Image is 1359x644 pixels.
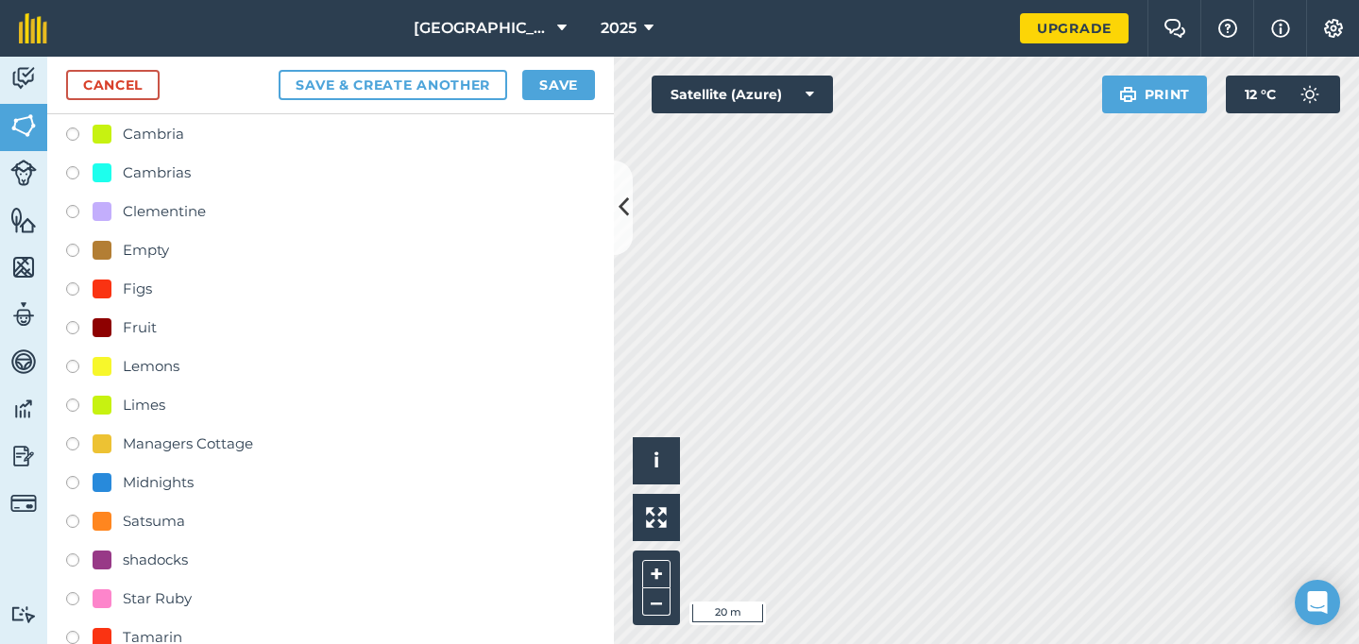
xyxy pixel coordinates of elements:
div: Fruit [123,316,157,339]
button: Print [1102,76,1208,113]
img: A cog icon [1322,19,1345,38]
span: 12 ° C [1245,76,1276,113]
img: svg+xml;base64,PD94bWwgdmVyc2lvbj0iMS4wIiBlbmNvZGluZz0idXRmLTgiPz4KPCEtLSBHZW5lcmF0b3I6IEFkb2JlIE... [10,64,37,93]
img: A question mark icon [1216,19,1239,38]
img: svg+xml;base64,PD94bWwgdmVyc2lvbj0iMS4wIiBlbmNvZGluZz0idXRmLTgiPz4KPCEtLSBHZW5lcmF0b3I6IEFkb2JlIE... [10,347,37,376]
button: – [642,588,671,616]
div: Limes [123,394,165,416]
div: Empty [123,239,169,262]
div: Managers Cottage [123,432,253,455]
img: svg+xml;base64,PHN2ZyB4bWxucz0iaHR0cDovL3d3dy53My5vcmcvMjAwMC9zdmciIHdpZHRoPSI1NiIgaGVpZ2h0PSI2MC... [10,253,37,281]
img: svg+xml;base64,PHN2ZyB4bWxucz0iaHR0cDovL3d3dy53My5vcmcvMjAwMC9zdmciIHdpZHRoPSI1NiIgaGVpZ2h0PSI2MC... [10,111,37,140]
button: + [642,560,671,588]
img: svg+xml;base64,PHN2ZyB4bWxucz0iaHR0cDovL3d3dy53My5vcmcvMjAwMC9zdmciIHdpZHRoPSIxNyIgaGVpZ2h0PSIxNy... [1271,17,1290,40]
img: svg+xml;base64,PD94bWwgdmVyc2lvbj0iMS4wIiBlbmNvZGluZz0idXRmLTgiPz4KPCEtLSBHZW5lcmF0b3I6IEFkb2JlIE... [10,490,37,517]
span: 2025 [601,17,637,40]
button: Save & Create Another [279,70,507,100]
button: i [633,437,680,484]
a: Upgrade [1020,13,1129,43]
img: svg+xml;base64,PD94bWwgdmVyc2lvbj0iMS4wIiBlbmNvZGluZz0idXRmLTgiPz4KPCEtLSBHZW5lcmF0b3I6IEFkb2JlIE... [10,300,37,329]
button: Save [522,70,595,100]
img: Four arrows, one pointing top left, one top right, one bottom right and the last bottom left [646,507,667,528]
span: i [654,449,659,472]
div: Open Intercom Messenger [1295,580,1340,625]
button: Satellite (Azure) [652,76,833,113]
img: svg+xml;base64,PD94bWwgdmVyc2lvbj0iMS4wIiBlbmNvZGluZz0idXRmLTgiPz4KPCEtLSBHZW5lcmF0b3I6IEFkb2JlIE... [10,395,37,423]
img: Two speech bubbles overlapping with the left bubble in the forefront [1164,19,1186,38]
img: svg+xml;base64,PD94bWwgdmVyc2lvbj0iMS4wIiBlbmNvZGluZz0idXRmLTgiPz4KPCEtLSBHZW5lcmF0b3I6IEFkb2JlIE... [1291,76,1329,113]
div: Lemons [123,355,179,378]
img: svg+xml;base64,PD94bWwgdmVyc2lvbj0iMS4wIiBlbmNvZGluZz0idXRmLTgiPz4KPCEtLSBHZW5lcmF0b3I6IEFkb2JlIE... [10,605,37,623]
img: svg+xml;base64,PD94bWwgdmVyc2lvbj0iMS4wIiBlbmNvZGluZz0idXRmLTgiPz4KPCEtLSBHZW5lcmF0b3I6IEFkb2JlIE... [10,442,37,470]
img: svg+xml;base64,PHN2ZyB4bWxucz0iaHR0cDovL3d3dy53My5vcmcvMjAwMC9zdmciIHdpZHRoPSIxOSIgaGVpZ2h0PSIyNC... [1119,83,1137,106]
div: Cambria [123,123,184,145]
div: Clementine [123,200,206,223]
img: fieldmargin Logo [19,13,47,43]
div: Cambrias [123,161,191,184]
div: Star Ruby [123,587,192,610]
div: Figs [123,278,152,300]
div: shadocks [123,549,188,571]
div: Satsuma [123,510,185,533]
img: svg+xml;base64,PHN2ZyB4bWxucz0iaHR0cDovL3d3dy53My5vcmcvMjAwMC9zdmciIHdpZHRoPSI1NiIgaGVpZ2h0PSI2MC... [10,206,37,234]
a: Cancel [66,70,160,100]
img: svg+xml;base64,PD94bWwgdmVyc2lvbj0iMS4wIiBlbmNvZGluZz0idXRmLTgiPz4KPCEtLSBHZW5lcmF0b3I6IEFkb2JlIE... [10,160,37,186]
span: [GEOGRAPHIC_DATA] [414,17,550,40]
div: Midnights [123,471,194,494]
button: 12 °C [1226,76,1340,113]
